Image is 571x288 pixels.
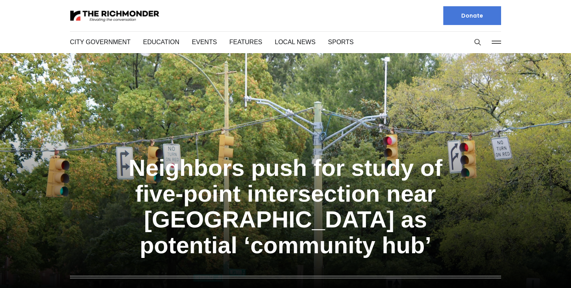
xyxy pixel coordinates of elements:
[443,6,501,25] a: Donate
[190,38,213,47] a: Events
[268,38,307,47] a: Local News
[118,152,453,262] a: Neighbors push for study of five-point intersection near [GEOGRAPHIC_DATA] as potential ‘communit...
[141,38,177,47] a: Education
[70,38,128,47] a: City Government
[319,38,343,47] a: Sports
[225,38,256,47] a: Features
[472,36,484,48] button: Search this site
[70,9,160,23] img: The Richmonder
